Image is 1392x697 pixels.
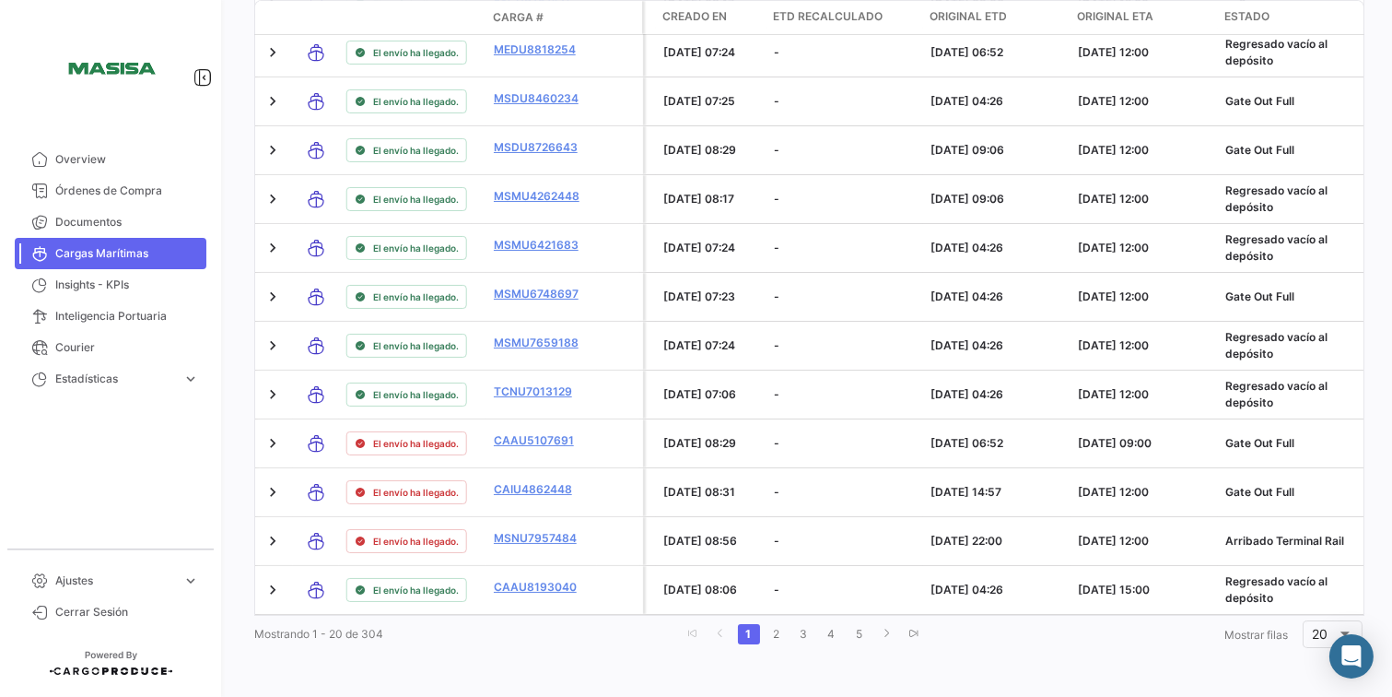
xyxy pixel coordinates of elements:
[663,533,759,549] div: [DATE] 08:56
[1225,143,1294,157] span: Gate Out Full
[876,624,898,644] a: go to next page
[1078,534,1149,548] span: [DATE] 12:00
[494,579,590,596] a: CAAU8193040
[494,530,590,547] a: MSNU7957484
[494,139,590,156] a: MSDU8726643
[373,143,459,158] span: El envío ha llegado.
[930,143,1004,157] span: [DATE] 09:06
[818,619,846,650] li: page 4
[263,288,282,306] a: Expand/Collapse Row
[1078,45,1149,59] span: [DATE] 12:00
[763,619,790,650] li: page 2
[373,436,459,451] span: El envío ha llegado.
[930,45,1003,59] span: [DATE] 06:52
[738,624,760,644] a: 1
[263,532,282,550] a: Expand/Collapse Row
[1224,8,1269,25] span: Estado
[663,289,759,305] div: [DATE] 07:23
[292,10,338,25] datatable-header-cell: Modo de Transporte
[1078,143,1149,157] span: [DATE] 12:00
[930,192,1004,206] span: [DATE] 09:06
[1078,289,1149,303] span: [DATE] 12:00
[263,581,282,599] a: Expand/Collapse Row
[596,10,642,25] datatable-header-cell: Póliza
[494,237,590,254] a: MSMU6421683
[263,385,282,404] a: Expand/Collapse Row
[1225,94,1294,108] span: Gate Out Full
[774,534,779,548] span: -
[254,627,383,641] span: Mostrando 1 - 20 de 304
[373,94,459,109] span: El envío ha llegado.
[663,435,759,452] div: [DATE] 08:29
[663,582,759,598] div: [DATE] 08:06
[15,269,206,301] a: Insights - KPIs
[373,583,459,597] span: El envío ha llegado.
[663,93,759,110] div: [DATE] 07:25
[774,485,779,499] span: -
[1078,436,1152,450] span: [DATE] 09:00
[1078,192,1149,206] span: [DATE] 12:00
[663,142,759,159] div: [DATE] 08:29
[663,191,759,207] div: [DATE] 08:17
[930,289,1003,303] span: [DATE] 04:26
[1077,8,1153,25] span: Original ETA
[930,241,1003,254] span: [DATE] 04:26
[1225,37,1328,67] span: Regresado vacío al depósito
[1225,534,1344,548] span: Arribado Terminal Rail
[766,1,922,34] datatable-header-cell: ETD Recalculado
[662,8,727,25] span: Creado en
[263,337,282,355] a: Expand/Collapse Row
[263,92,282,111] a: Expand/Collapse Row
[930,387,1003,401] span: [DATE] 04:26
[773,8,883,25] span: ETD Recalculado
[64,22,157,114] img: 15387c4c-e724-47f0-87bd-6411474a3e21.png
[1078,387,1149,401] span: [DATE] 12:00
[1225,232,1328,263] span: Regresado vacío al depósito
[1225,183,1328,214] span: Regresado vacío al depósito
[1225,436,1294,450] span: Gate Out Full
[494,481,590,498] a: CAIU4862448
[263,43,282,62] a: Expand/Collapse Row
[663,386,759,403] div: [DATE] 07:06
[774,241,779,254] span: -
[848,624,871,644] a: 5
[930,94,1003,108] span: [DATE] 04:26
[793,624,815,644] a: 3
[774,583,779,597] span: -
[373,45,459,60] span: El envío ha llegado.
[766,624,788,644] a: 2
[1313,626,1328,642] span: 20
[373,534,459,549] span: El envío ha llegado.
[930,534,1002,548] span: [DATE] 22:00
[263,483,282,502] a: Expand/Collapse Row
[1078,241,1149,254] span: [DATE] 12:00
[493,9,544,26] span: Carga #
[774,387,779,401] span: -
[15,175,206,207] a: Órdenes de Compra
[485,2,596,33] datatable-header-cell: Carga #
[1070,1,1217,34] datatable-header-cell: Original ETA
[904,624,926,644] a: go to last page
[846,619,873,650] li: page 5
[494,188,590,205] a: MSMU4262448
[263,141,282,159] a: Expand/Collapse Row
[55,573,175,589] span: Ajustes
[774,436,779,450] span: -
[1225,289,1294,303] span: Gate Out Full
[494,41,590,58] a: MEDU8818254
[930,583,1003,597] span: [DATE] 04:26
[373,241,459,255] span: El envío ha llegado.
[55,214,199,230] span: Documentos
[930,8,1007,25] span: Original ETD
[1225,574,1328,605] span: Regresado vacío al depósito
[373,387,459,402] span: El envío ha llegado.
[1329,634,1374,679] div: Abrir Intercom Messenger
[182,573,199,589] span: expand_more
[1225,330,1328,360] span: Regresado vacío al depósito
[55,277,199,293] span: Insights - KPIs
[15,238,206,269] a: Cargas Marítimas
[373,485,459,500] span: El envío ha llegado.
[182,371,199,387] span: expand_more
[774,289,779,303] span: -
[663,240,759,256] div: [DATE] 07:24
